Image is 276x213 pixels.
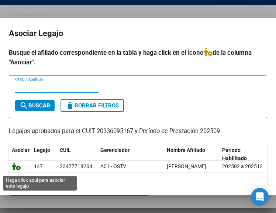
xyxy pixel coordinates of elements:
[9,127,267,136] p: Legajos aprobados para el CUIT 20336095167 y Período de Prestación 202509
[34,163,43,169] span: 147
[100,163,126,169] span: A01 - OSTV
[31,142,57,167] datatable-header-cell: Legajo
[222,147,247,161] span: Periodo Habilitado
[60,162,92,171] div: 23477718264
[34,147,50,153] span: Legajo
[57,142,97,167] datatable-header-cell: CUIL
[167,163,206,169] span: LAMAS MAIA JAQUELINE
[97,142,164,167] datatable-header-cell: Gerenciador
[60,147,71,153] span: CUIL
[251,188,269,206] div: Open Intercom Messenger
[9,175,267,194] div: 1 registros
[9,26,267,40] h2: Asociar Legajo
[164,142,219,167] datatable-header-cell: Nombre Afiliado
[15,100,55,111] button: Buscar
[20,102,50,109] span: Buscar
[66,101,75,110] mat-icon: delete
[61,99,124,112] button: Borrar Filtros
[9,48,267,67] h4: Busque el afiliado correspondiente en la tabla y haga click en el ícono de la columna "Asociar".
[66,102,119,109] span: Borrar Filtros
[9,142,31,167] datatable-header-cell: Asociar
[100,147,130,153] span: Gerenciador
[20,101,28,110] mat-icon: search
[222,162,266,171] div: 202502 a 202512
[167,147,205,153] span: Nombre Afiliado
[219,142,269,167] datatable-header-cell: Periodo Habilitado
[12,147,30,153] span: Asociar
